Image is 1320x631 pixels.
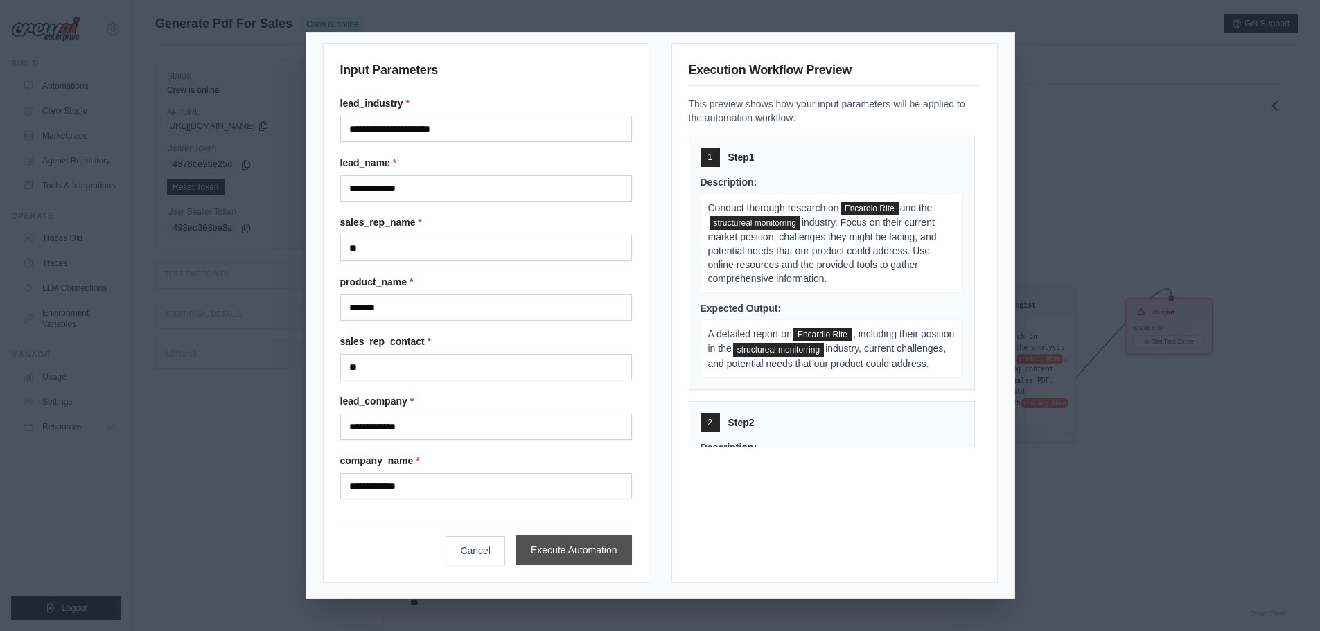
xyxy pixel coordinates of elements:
h3: Input Parameters [340,60,632,85]
span: Expected Output: [701,303,782,314]
label: company_name [340,454,632,468]
p: This preview shows how your input parameters will be applied to the automation workflow: [689,97,980,125]
button: Cancel [446,536,505,565]
span: A detailed report on [708,328,792,339]
span: Step 2 [728,416,755,429]
label: product_name [340,275,632,289]
label: lead_company [340,394,632,408]
label: lead_industry [340,96,632,110]
span: industry, current challenges, and potential needs that our product could address. [708,343,947,368]
span: 1 [707,152,712,163]
button: Execute Automation [516,535,632,565]
iframe: Chat Widget [1251,565,1320,631]
span: lead_industry [710,216,800,230]
label: lead_name [340,156,632,170]
span: industry. Focus on their current market position, challenges they might be facing, and potential ... [708,217,937,284]
label: sales_rep_contact [340,335,632,348]
span: lead_company [841,202,899,215]
span: Description: [701,442,757,453]
span: Step 1 [728,150,755,164]
span: 2 [707,417,712,428]
span: and the [900,202,933,213]
span: lead_company [793,328,852,341]
span: Description: [701,177,757,188]
span: lead_industry [733,343,824,357]
h3: Execution Workflow Preview [689,60,980,86]
span: Conduct thorough research on [708,202,839,213]
label: sales_rep_name [340,215,632,229]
